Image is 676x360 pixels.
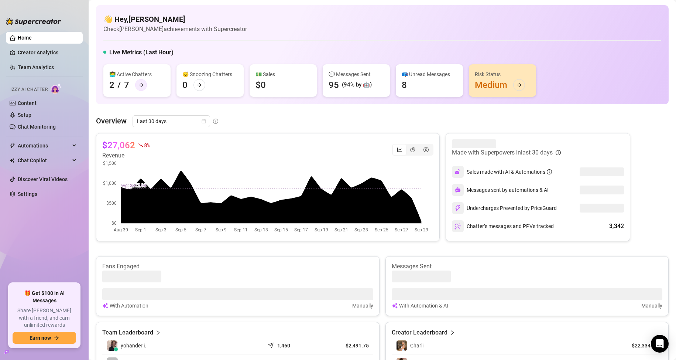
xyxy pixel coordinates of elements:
article: $27,062 [102,139,135,151]
a: Setup [18,112,31,118]
div: 0 [182,79,188,91]
img: svg%3e [454,205,461,211]
span: Chat Copilot [18,154,70,166]
article: Fans Engaged [102,262,373,271]
span: info-circle [556,150,561,155]
img: svg%3e [454,169,461,175]
article: With Automation [110,302,148,310]
a: Chat Monitoring [18,124,56,130]
span: Charli [410,343,423,349]
div: Risk Status [475,70,530,78]
div: Open Intercom Messenger [651,335,669,353]
a: Settings [18,191,37,197]
div: segmented control [392,144,433,156]
span: arrow-right [54,335,59,340]
span: arrow-right [138,82,144,88]
span: fall [138,143,143,148]
img: svg%3e [392,302,398,310]
div: 2 [109,79,114,91]
div: Undercharges Prevented by PriceGuard [452,202,557,214]
article: Manually [641,302,662,310]
button: Earn nowarrow-right [13,332,76,344]
span: dollar-circle [423,147,429,152]
img: svg%3e [455,187,461,193]
div: 3,342 [609,222,624,231]
span: Earn now [30,335,51,341]
span: Share [PERSON_NAME] with a friend, and earn unlimited rewards [13,307,76,329]
div: 😴 Snoozing Chatters [182,70,238,78]
article: Manually [352,302,373,310]
article: $22,334.92 [624,342,658,349]
article: $2,491.75 [323,342,369,349]
h5: Live Metrics (Last Hour) [109,48,174,57]
span: Last 30 days [137,116,206,127]
span: arrow-right [517,82,522,88]
article: Overview [96,115,127,126]
a: Discover Viral Videos [18,176,68,182]
span: 8 % [144,142,150,149]
span: Izzy AI Chatter [10,86,48,93]
span: info-circle [547,169,552,174]
article: Messages Sent [392,262,663,271]
a: Creator Analytics [18,47,77,58]
span: line-chart [397,147,402,152]
img: AI Chatter [51,83,62,94]
span: send [268,341,275,348]
div: 7 [124,79,129,91]
span: Automations [18,140,70,152]
div: 💬 Messages Sent [329,70,384,78]
article: Revenue [102,151,150,160]
div: 👩‍💻 Active Chatters [109,70,165,78]
span: build [4,350,9,355]
div: Sales made with AI & Automations [467,168,552,176]
article: 1,460 [277,342,290,349]
span: calendar [202,119,206,123]
img: svg%3e [454,223,461,230]
span: pie-chart [410,147,415,152]
div: $0 [255,79,266,91]
a: Content [18,100,37,106]
span: right [155,328,161,337]
span: right [450,328,455,337]
div: 8 [402,79,407,91]
img: yohander izturi… [107,340,117,351]
article: Check [PERSON_NAME] achievements with Supercreator [103,24,247,34]
span: thunderbolt [10,143,16,149]
article: With Automation & AI [399,302,448,310]
span: info-circle [213,119,218,124]
img: svg%3e [102,302,108,310]
div: (94% by 🤖) [342,81,372,89]
article: Team Leaderboard [102,328,153,337]
article: Creator Leaderboard [392,328,447,337]
div: Messages sent by automations & AI [452,184,549,196]
div: Chatter’s messages and PPVs tracked [452,220,554,232]
img: Charli [397,340,407,351]
article: Made with Superpowers in last 30 days [452,148,553,157]
div: 95 [329,79,339,91]
h4: 👋 Hey, [PERSON_NAME] [103,14,247,24]
span: yohander i. [121,342,146,350]
span: 🎁 Get $100 in AI Messages [13,290,76,304]
div: 📪 Unread Messages [402,70,457,78]
img: logo-BBDzfeDw.svg [6,18,61,25]
a: Home [18,35,32,41]
div: 💵 Sales [255,70,311,78]
a: Team Analytics [18,64,54,70]
span: arrow-right [197,82,202,88]
img: Chat Copilot [10,158,14,163]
